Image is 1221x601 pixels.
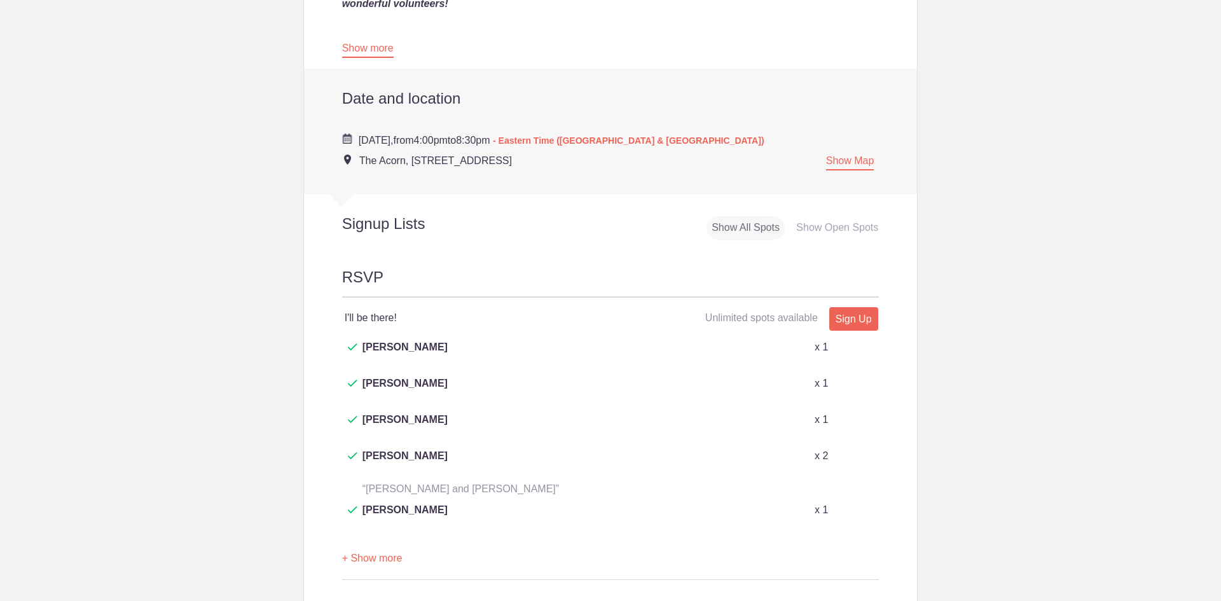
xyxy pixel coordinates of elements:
span: The Acorn, [STREET_ADDRESS] [359,155,512,166]
span: 8:30pm [456,135,490,146]
img: Event location [344,155,351,165]
p: x 1 [815,340,828,355]
span: [PERSON_NAME] [362,412,448,443]
span: [PERSON_NAME] [362,340,448,370]
span: Unlimited spots available [705,312,818,323]
span: 4:00pm [413,135,447,146]
span: “[PERSON_NAME] and [PERSON_NAME]” [362,483,559,494]
span: - Eastern Time ([GEOGRAPHIC_DATA] & [GEOGRAPHIC_DATA]) [493,135,764,146]
a: Show Map [826,155,874,170]
img: Check dark green [348,343,357,351]
h2: Date and location [342,89,880,108]
span: [PERSON_NAME] [362,376,448,406]
p: x 1 [815,412,828,427]
h2: Signup Lists [304,214,509,233]
span: from to [359,135,764,146]
span: [DATE], [359,135,394,146]
p: x 1 [815,502,828,518]
div: After a busy summer season, we would like to take time to show our appreciation to you, our volun... [342,27,880,57]
div: Show All Spots [707,216,785,240]
span: [PERSON_NAME] [362,502,448,533]
span: [PERSON_NAME] [362,448,448,479]
a: Sign Up [829,307,878,331]
p: x 2 [815,448,828,464]
img: Check dark green [348,380,357,387]
p: x 1 [815,376,828,391]
h2: RSVP [342,266,880,298]
img: Cal purple [342,134,352,144]
a: Show more [342,43,394,58]
img: Check dark green [348,506,357,514]
button: + Show more [342,539,403,579]
img: Check dark green [348,416,357,424]
div: Show Open Spots [791,216,883,240]
img: Check dark green [348,452,357,460]
h4: I'll be there! [345,310,610,326]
